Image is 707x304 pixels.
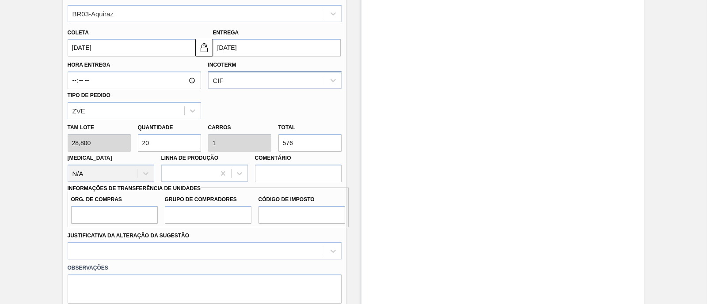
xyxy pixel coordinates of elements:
[71,193,158,206] label: Org. de Compras
[68,233,190,239] label: Justificativa da Alteração da Sugestão
[72,10,114,17] div: BR03-Aquiraz
[208,124,231,131] label: Carros
[213,77,224,84] div: CIF
[199,42,209,53] img: unlocked
[68,30,89,36] label: Coleta
[68,262,342,274] label: Observações
[258,193,345,206] label: Código de Imposto
[68,59,201,71] label: Hora Entrega
[213,30,239,36] label: Entrega
[138,124,173,131] label: Quantidade
[255,152,342,165] label: Comentário
[208,62,236,68] label: Incoterm
[213,39,341,56] input: dd/mm/yyyy
[68,92,110,98] label: Tipo de pedido
[195,39,213,56] button: unlocked
[278,124,296,131] label: Total
[68,39,195,56] input: dd/mm/yyyy
[68,185,201,191] label: Informações de Transferência de Unidades
[161,155,219,161] label: Linha de Produção
[68,121,131,134] label: Tam lote
[165,193,251,206] label: Grupo de Compradores
[68,155,112,161] label: [MEDICAL_DATA]
[72,107,85,114] div: ZVE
